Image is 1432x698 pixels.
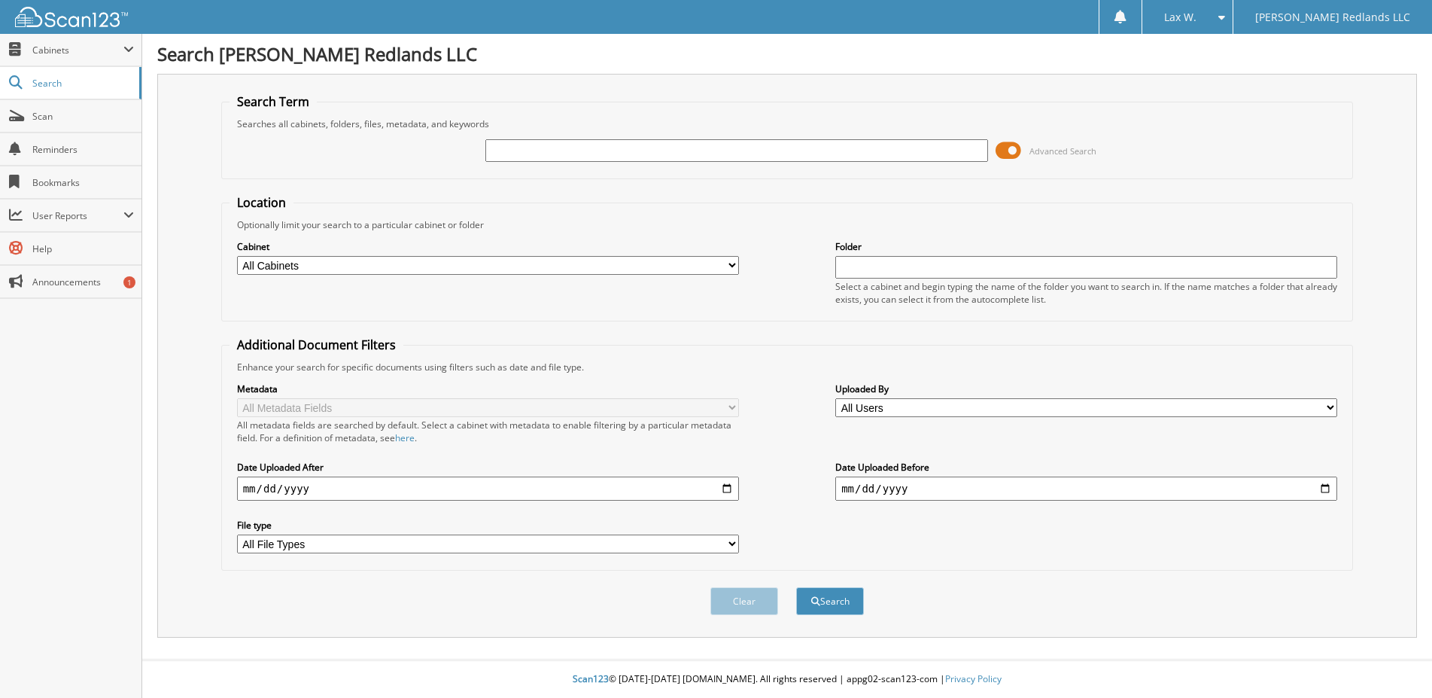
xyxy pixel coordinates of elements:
input: start [237,477,739,501]
button: Search [796,587,864,615]
legend: Location [230,194,293,211]
span: Announcements [32,276,134,288]
label: Cabinet [237,240,739,253]
span: Reminders [32,143,134,156]
span: User Reports [32,209,123,222]
legend: Search Term [230,93,317,110]
div: Optionally limit your search to a particular cabinet or folder [230,218,1345,231]
a: Privacy Policy [945,672,1002,685]
label: Date Uploaded After [237,461,739,474]
iframe: Chat Widget [1357,626,1432,698]
span: Help [32,242,134,255]
span: [PERSON_NAME] Redlands LLC [1255,13,1410,22]
div: 1 [123,276,135,288]
button: Clear [710,587,778,615]
span: Scan [32,110,134,123]
div: All metadata fields are searched by default. Select a cabinet with metadata to enable filtering b... [237,419,739,444]
label: Uploaded By [835,383,1337,395]
span: Lax W. [1164,13,1196,22]
div: Select a cabinet and begin typing the name of the folder you want to search in. If the name match... [835,280,1337,306]
img: scan123-logo-white.svg [15,7,128,27]
h1: Search [PERSON_NAME] Redlands LLC [157,41,1417,66]
span: Cabinets [32,44,123,56]
span: Advanced Search [1029,145,1096,157]
div: © [DATE]-[DATE] [DOMAIN_NAME]. All rights reserved | appg02-scan123-com | [142,661,1432,698]
span: Bookmarks [32,176,134,189]
legend: Additional Document Filters [230,337,403,353]
span: Scan123 [573,672,609,685]
label: Folder [835,240,1337,253]
a: here [395,431,415,444]
label: File type [237,519,739,532]
div: Searches all cabinets, folders, files, metadata, and keywords [230,117,1345,130]
span: Search [32,77,132,90]
label: Date Uploaded Before [835,461,1337,474]
label: Metadata [237,383,739,395]
div: Enhance your search for specific documents using filters such as date and file type. [230,361,1345,373]
input: end [835,477,1337,501]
